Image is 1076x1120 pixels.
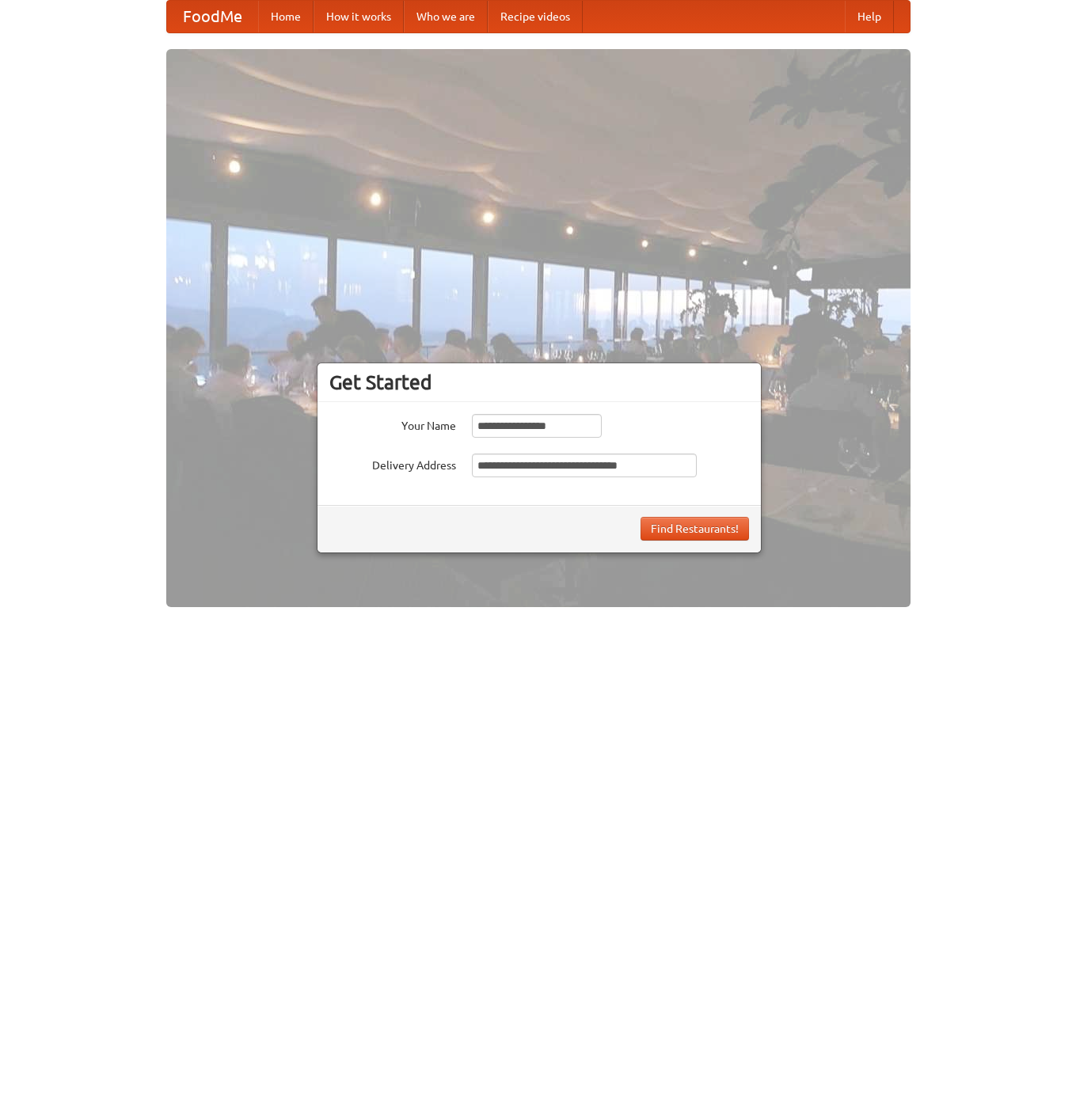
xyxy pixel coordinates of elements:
a: Help [845,1,894,32]
button: Find Restaurants! [641,517,749,541]
a: FoodMe [167,1,258,32]
a: Home [258,1,314,32]
h3: Get Started [329,370,749,394]
a: How it works [314,1,404,32]
a: Recipe videos [488,1,583,32]
label: Delivery Address [329,454,456,473]
a: Who we are [404,1,488,32]
label: Your Name [329,414,456,434]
